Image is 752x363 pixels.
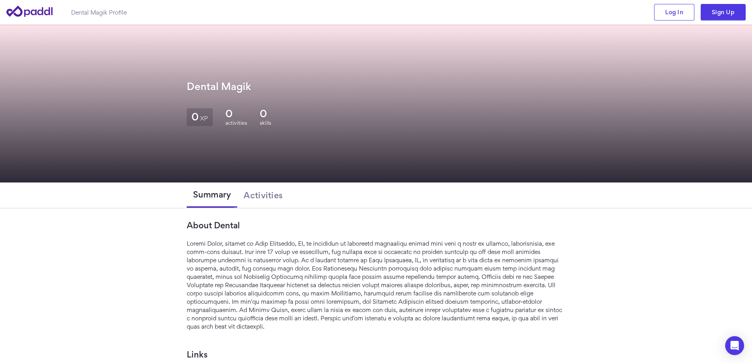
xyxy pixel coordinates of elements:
[225,108,233,120] span: 0
[187,220,566,230] h3: About Dental
[260,120,271,126] span: skills
[260,108,267,120] span: 0
[191,113,199,120] span: 0
[725,336,744,355] div: Open Intercom Messenger
[225,120,247,126] span: activities
[701,4,746,21] a: Sign Up
[187,239,566,331] div: Loremi Dolor, sitamet co Adip Elitseddo, EI, te incididun ut laboreetd magnaaliqu enimad mini ven...
[71,8,127,17] h1: Dental Magik Profile
[200,116,208,120] small: XP
[244,190,283,200] span: Activities
[654,4,694,21] a: Log In
[193,190,231,199] span: Summary
[187,81,251,92] h1: Dental Magik
[187,182,566,208] div: tabs
[187,350,566,359] h3: Links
